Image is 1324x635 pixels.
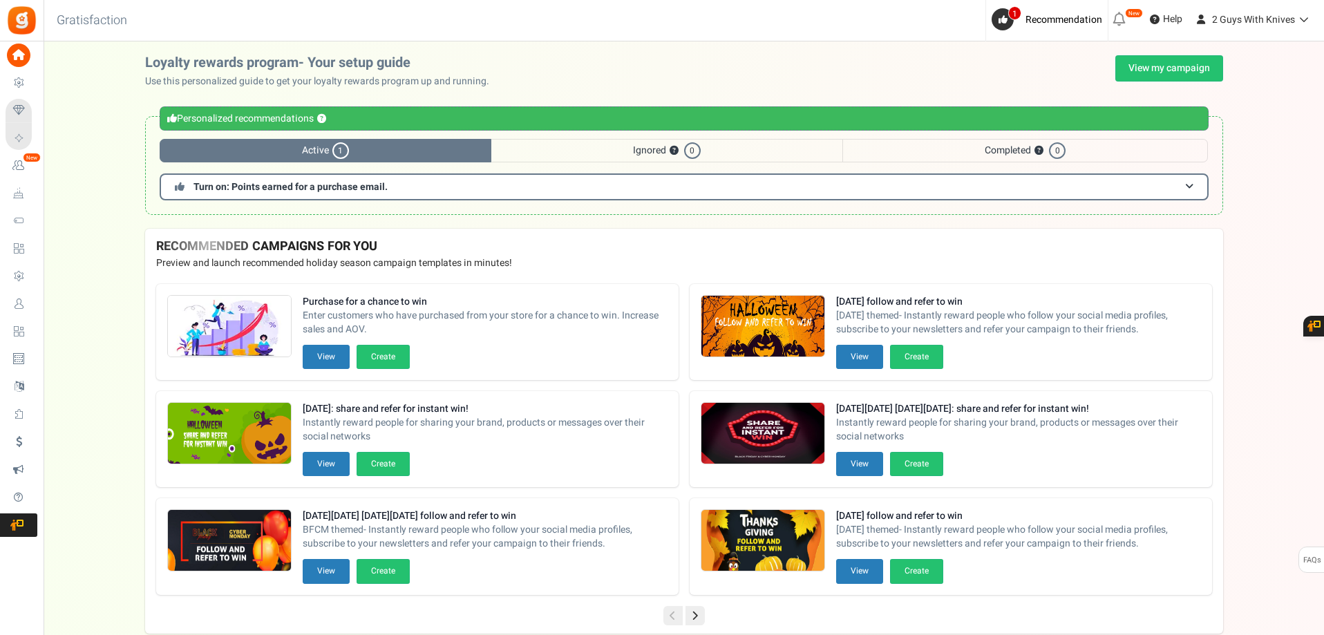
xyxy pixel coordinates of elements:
[992,8,1108,30] a: 1 Recommendation
[491,139,842,162] span: Ignored
[6,5,37,36] img: Gratisfaction
[890,345,943,369] button: Create
[160,106,1209,131] div: Personalized recommendations
[836,523,1201,551] span: [DATE] themed- Instantly reward people who follow your social media profiles, subscribe to your n...
[303,309,668,337] span: Enter customers who have purchased from your store for a chance to win. Increase sales and AOV.
[145,55,500,70] h2: Loyalty rewards program- Your setup guide
[836,295,1201,309] strong: [DATE] follow and refer to win
[1144,8,1188,30] a: Help
[156,240,1212,254] h4: RECOMMENDED CAMPAIGNS FOR YOU
[145,75,500,88] p: Use this personalized guide to get your loyalty rewards program up and running.
[836,509,1201,523] strong: [DATE] follow and refer to win
[168,403,291,465] img: Recommended Campaigns
[684,142,701,159] span: 0
[303,402,668,416] strong: [DATE]: share and refer for instant win!
[332,142,349,159] span: 1
[357,452,410,476] button: Create
[193,180,388,194] span: Turn on: Points earned for a purchase email.
[1008,6,1021,20] span: 1
[357,345,410,369] button: Create
[156,256,1212,270] p: Preview and launch recommended holiday season campaign templates in minutes!
[701,510,824,572] img: Recommended Campaigns
[890,452,943,476] button: Create
[670,146,679,155] button: ?
[303,509,668,523] strong: [DATE][DATE] [DATE][DATE] follow and refer to win
[1212,12,1295,27] span: 2 Guys With Knives
[836,416,1201,444] span: Instantly reward people for sharing your brand, products or messages over their social networks
[303,345,350,369] button: View
[842,139,1208,162] span: Completed
[303,416,668,444] span: Instantly reward people for sharing your brand, products or messages over their social networks
[1034,146,1043,155] button: ?
[1025,12,1102,27] span: Recommendation
[836,452,883,476] button: View
[168,296,291,358] img: Recommended Campaigns
[836,402,1201,416] strong: [DATE][DATE] [DATE][DATE]: share and refer for instant win!
[1125,8,1143,18] em: New
[1115,55,1223,82] a: View my campaign
[890,559,943,583] button: Create
[836,309,1201,337] span: [DATE] themed- Instantly reward people who follow your social media profiles, subscribe to your n...
[1160,12,1182,26] span: Help
[357,559,410,583] button: Create
[6,154,37,178] a: New
[41,7,142,35] h3: Gratisfaction
[701,403,824,465] img: Recommended Campaigns
[168,510,291,572] img: Recommended Campaigns
[1049,142,1066,159] span: 0
[1303,547,1321,574] span: FAQs
[836,345,883,369] button: View
[701,296,824,358] img: Recommended Campaigns
[317,115,326,124] button: ?
[23,153,41,162] em: New
[303,523,668,551] span: BFCM themed- Instantly reward people who follow your social media profiles, subscribe to your new...
[303,559,350,583] button: View
[303,295,668,309] strong: Purchase for a chance to win
[836,559,883,583] button: View
[303,452,350,476] button: View
[160,139,491,162] span: Active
